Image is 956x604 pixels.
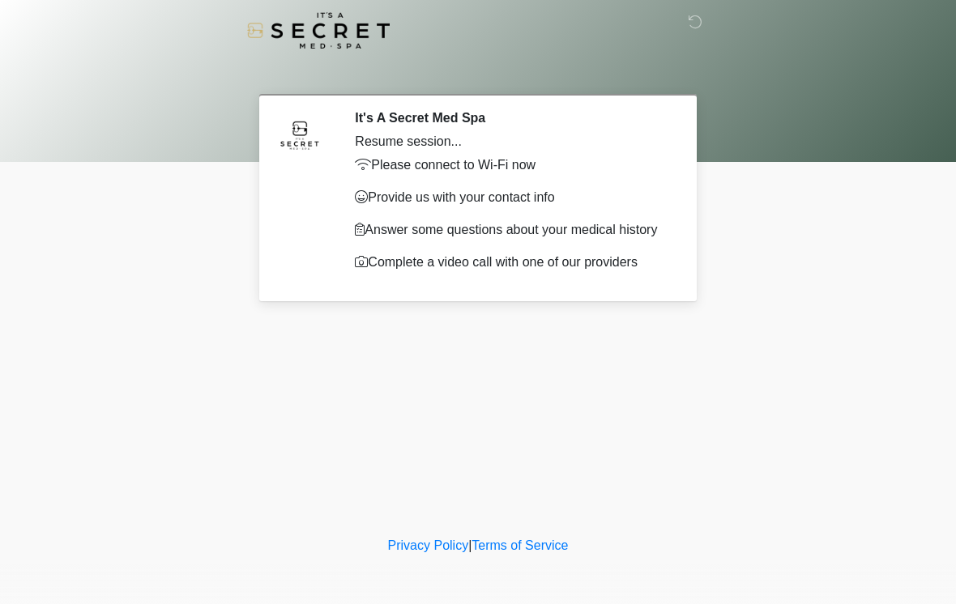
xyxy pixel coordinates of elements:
[251,58,705,87] h1: ‎ ‎
[355,253,668,272] p: Complete a video call with one of our providers
[355,132,668,151] div: Resume session...
[355,110,668,125] h2: It's A Secret Med Spa
[355,188,668,207] p: Provide us with your contact info
[355,220,668,240] p: Answer some questions about your medical history
[247,12,390,49] img: It's A Secret Med Spa Logo
[468,538,472,552] a: |
[388,538,469,552] a: Privacy Policy
[355,155,668,175] p: Please connect to Wi-Fi now
[275,110,324,159] img: Agent Avatar
[472,538,568,552] a: Terms of Service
